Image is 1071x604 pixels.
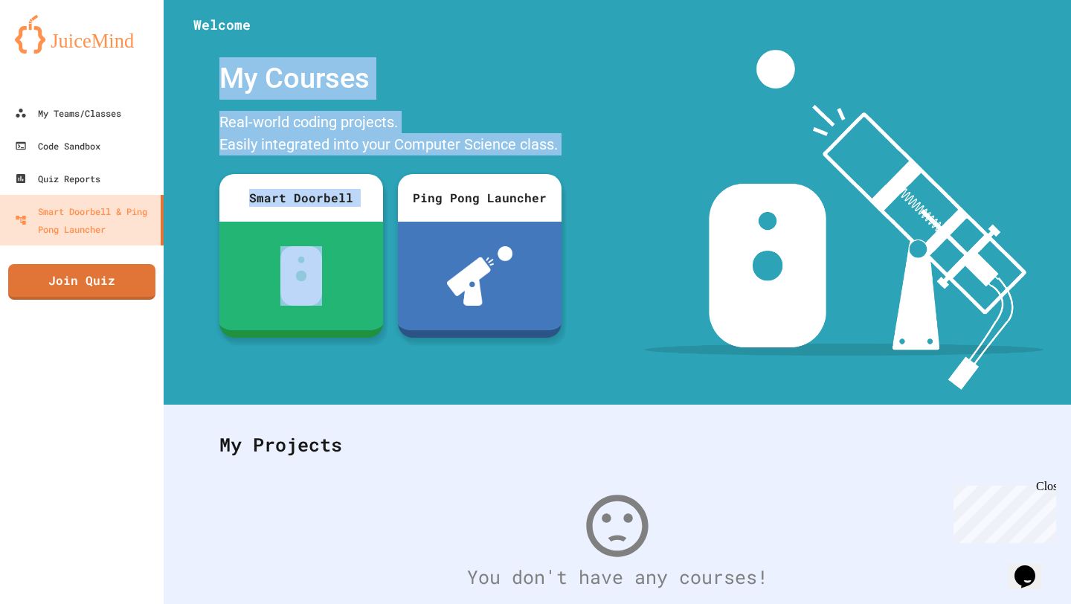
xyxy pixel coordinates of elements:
[398,174,562,222] div: Ping Pong Launcher
[6,6,103,94] div: Chat with us now!Close
[1009,544,1056,589] iframe: chat widget
[645,50,1043,390] img: banner-image-my-projects.png
[280,246,323,306] img: sdb-white.svg
[948,480,1056,543] iframe: chat widget
[15,202,155,238] div: Smart Doorbell & Ping Pong Launcher
[212,107,569,163] div: Real-world coding projects. Easily integrated into your Computer Science class.
[212,50,569,107] div: My Courses
[15,15,149,54] img: logo-orange.svg
[15,104,121,122] div: My Teams/Classes
[205,416,1030,474] div: My Projects
[15,137,100,155] div: Code Sandbox
[8,264,155,300] a: Join Quiz
[205,563,1030,591] div: You don't have any courses!
[15,170,100,187] div: Quiz Reports
[219,174,383,222] div: Smart Doorbell
[447,246,513,306] img: ppl-with-ball.png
